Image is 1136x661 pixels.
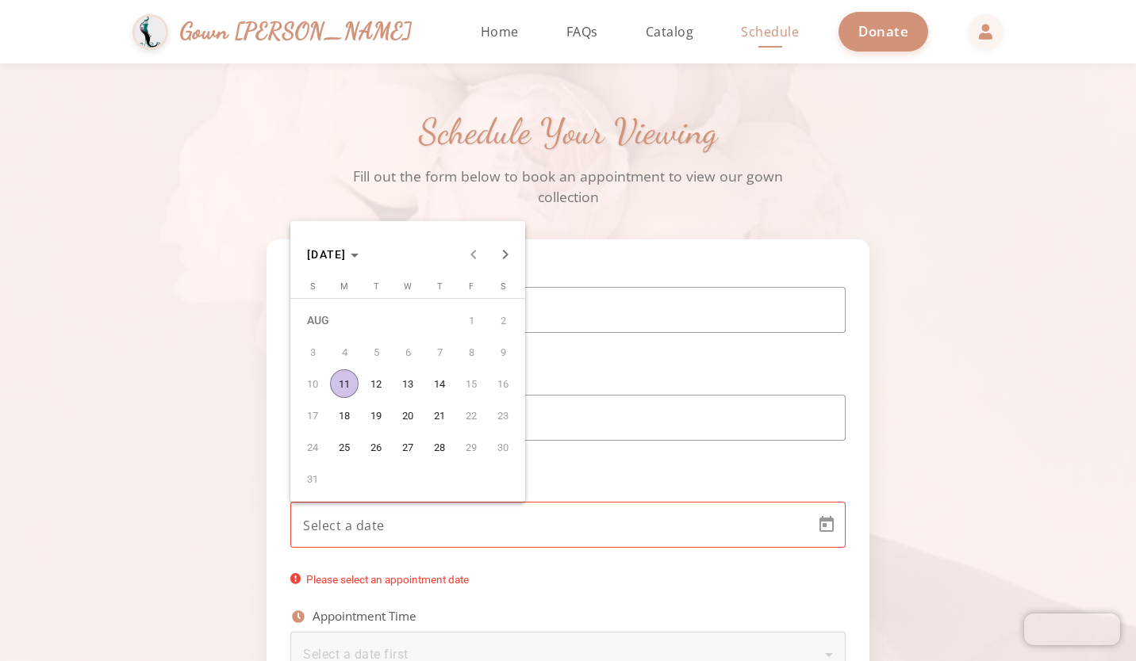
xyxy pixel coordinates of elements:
span: 18 [330,401,359,430]
button: August 6, 2025 [392,336,424,368]
button: August 4, 2025 [328,336,360,368]
span: 27 [393,433,422,461]
span: T [374,281,379,292]
span: 1 [457,306,485,334]
button: August 19, 2025 [360,399,392,431]
button: August 10, 2025 [297,368,328,399]
button: August 11, 2025 [328,368,360,399]
span: M [340,281,348,292]
span: 2 [489,306,517,334]
button: Choose month and year [301,240,365,269]
span: 9 [489,338,517,366]
button: August 5, 2025 [360,336,392,368]
button: August 30, 2025 [487,431,519,463]
span: 8 [457,338,485,366]
button: August 16, 2025 [487,368,519,399]
button: August 9, 2025 [487,336,519,368]
span: 19 [362,401,390,430]
span: 24 [298,433,327,461]
button: August 23, 2025 [487,399,519,431]
span: 12 [362,369,390,398]
button: August 27, 2025 [392,431,424,463]
span: 25 [330,433,359,461]
button: August 20, 2025 [392,399,424,431]
span: F [469,281,474,292]
span: 3 [298,338,327,366]
span: 17 [298,401,327,430]
button: August 3, 2025 [297,336,328,368]
span: 30 [489,433,517,461]
span: 5 [362,338,390,366]
button: August 12, 2025 [360,368,392,399]
span: W [404,281,412,292]
span: 26 [362,433,390,461]
span: T [437,281,443,292]
span: 6 [393,338,422,366]
td: AUG [297,304,455,336]
button: August 1, 2025 [455,304,487,336]
button: August 13, 2025 [392,368,424,399]
span: S [310,281,316,292]
span: S [501,281,506,292]
span: [DATE] [307,248,347,261]
span: 22 [457,401,485,430]
button: August 15, 2025 [455,368,487,399]
span: 31 [298,464,327,493]
button: August 7, 2025 [424,336,455,368]
span: 11 [330,369,359,398]
span: 28 [425,433,454,461]
button: August 29, 2025 [455,431,487,463]
button: August 14, 2025 [424,368,455,399]
span: 23 [489,401,517,430]
button: August 25, 2025 [328,431,360,463]
button: August 28, 2025 [424,431,455,463]
button: August 17, 2025 [297,399,328,431]
span: 21 [425,401,454,430]
button: August 26, 2025 [360,431,392,463]
button: August 24, 2025 [297,431,328,463]
span: 15 [457,369,485,398]
span: 4 [330,338,359,366]
span: 10 [298,369,327,398]
button: August 2, 2025 [487,304,519,336]
span: 14 [425,369,454,398]
span: 7 [425,338,454,366]
button: August 8, 2025 [455,336,487,368]
button: August 31, 2025 [297,463,328,495]
button: August 18, 2025 [328,399,360,431]
iframe: Chatra live chat [1024,613,1120,645]
span: 16 [489,369,517,398]
span: 13 [393,369,422,398]
button: August 21, 2025 [424,399,455,431]
span: 29 [457,433,485,461]
button: August 22, 2025 [455,399,487,431]
button: Next month [489,239,521,270]
span: 20 [393,401,422,430]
